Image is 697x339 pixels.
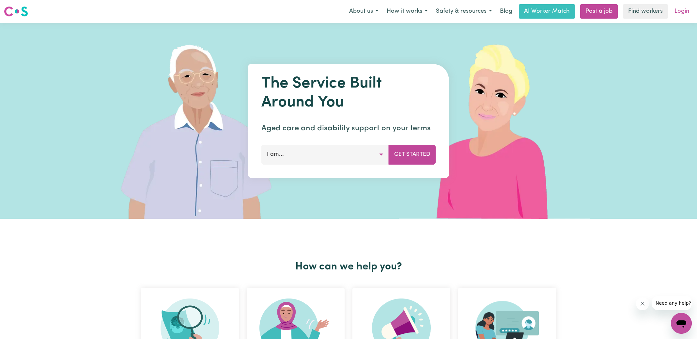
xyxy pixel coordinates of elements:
img: Careseekers logo [4,6,28,17]
button: About us [345,5,382,18]
h1: The Service Built Around You [261,74,436,112]
button: How it works [382,5,432,18]
iframe: Message from company [652,296,692,310]
button: Get Started [389,145,436,164]
button: I am... [261,145,389,164]
iframe: Close message [636,297,649,310]
iframe: Button to launch messaging window [671,313,692,334]
p: Aged care and disability support on your terms [261,122,436,134]
a: Blog [496,4,516,19]
a: Post a job [580,4,618,19]
h2: How can we help you? [137,261,560,273]
a: AI Worker Match [519,4,575,19]
a: Careseekers logo [4,4,28,19]
a: Login [671,4,693,19]
a: Find workers [623,4,668,19]
button: Safety & resources [432,5,496,18]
